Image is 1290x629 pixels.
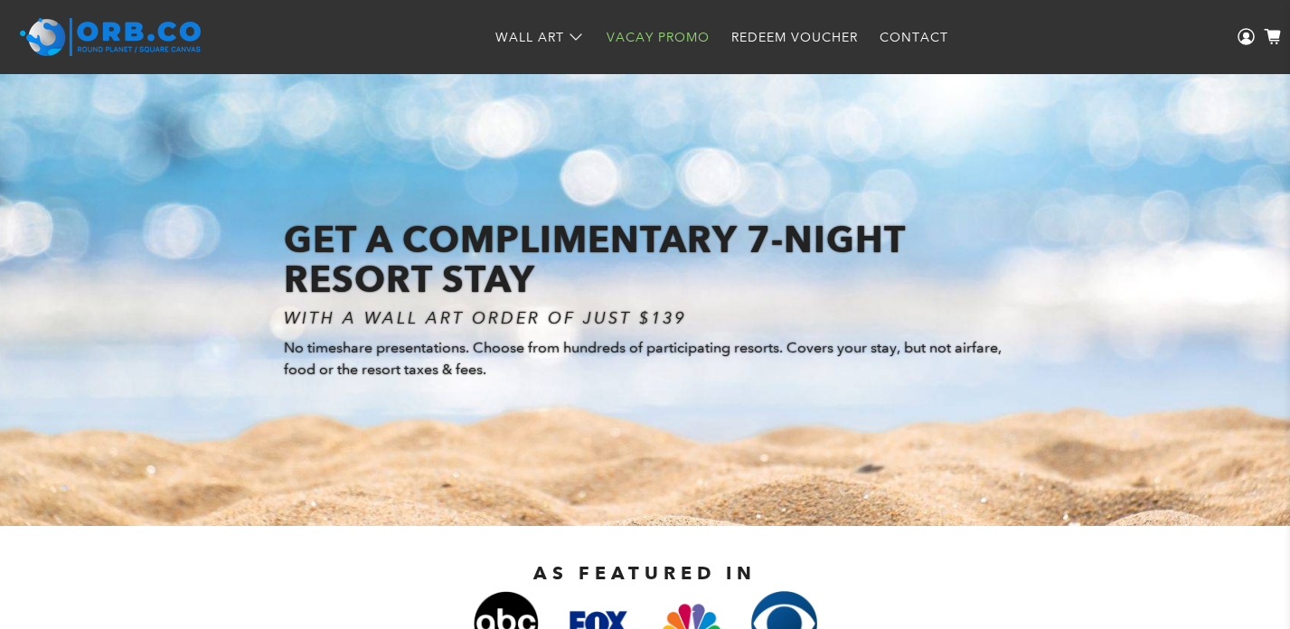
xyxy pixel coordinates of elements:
span: No timeshare presentations. Choose from hundreds of participating resorts. Covers your stay, but ... [284,339,1002,378]
a: Redeem Voucher [720,14,869,61]
a: Wall Art [485,14,596,61]
a: Vacay Promo [596,14,720,61]
i: WITH A WALL ART ORDER OF JUST $139 [284,308,686,328]
a: Contact [869,14,959,61]
h1: GET A COMPLIMENTARY 7-NIGHT RESORT STAY [284,220,1007,299]
h2: AS FEATURED IN [221,562,1070,584]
